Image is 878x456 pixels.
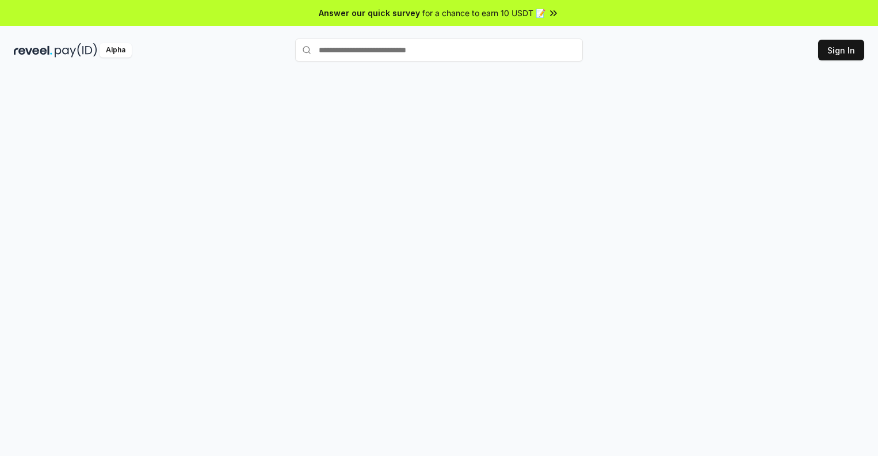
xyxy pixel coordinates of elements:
[100,43,132,58] div: Alpha
[422,7,545,19] span: for a chance to earn 10 USDT 📝
[14,43,52,58] img: reveel_dark
[818,40,864,60] button: Sign In
[55,43,97,58] img: pay_id
[319,7,420,19] span: Answer our quick survey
